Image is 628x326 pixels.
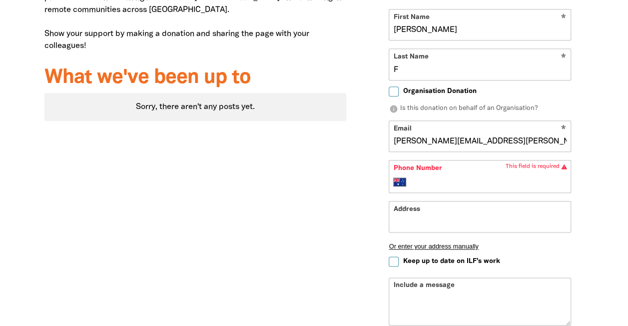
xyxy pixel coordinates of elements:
[389,86,399,96] input: Organisation Donation
[389,256,399,266] input: Keep up to date on ILF's work
[403,256,500,266] span: Keep up to date on ILF's work
[44,67,347,89] h3: What we've been up to
[389,104,571,114] p: Is this donation on behalf of an Organisation?
[44,93,347,121] div: Paginated content
[44,93,347,121] div: Sorry, there aren't any posts yet.
[389,104,398,113] i: info
[403,86,476,96] span: Organisation Donation
[389,242,571,250] button: Or enter your address manually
